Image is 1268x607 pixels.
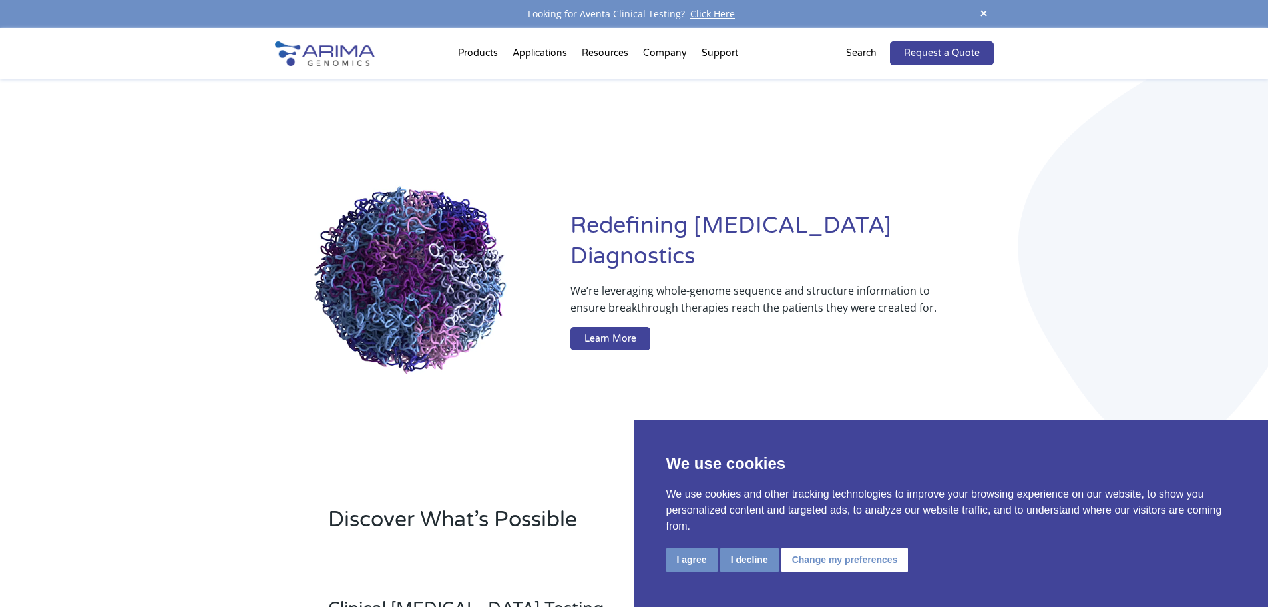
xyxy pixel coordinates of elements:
[275,5,994,23] div: Looking for Aventa Clinical Testing?
[275,41,375,66] img: Arima-Genomics-logo
[666,486,1237,534] p: We use cookies and other tracking technologies to improve your browsing experience on our website...
[570,282,940,327] p: We’re leveraging whole-genome sequence and structure information to ensure breakthrough therapies...
[781,548,909,572] button: Change my preferences
[570,211,993,282] h1: Redefining [MEDICAL_DATA] Diagnostics
[570,327,650,351] a: Learn More
[846,45,877,62] p: Search
[685,7,740,20] a: Click Here
[890,41,994,65] a: Request a Quote
[720,548,779,572] button: I decline
[666,452,1237,476] p: We use cookies
[328,505,804,545] h2: Discover What’s Possible
[666,548,718,572] button: I agree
